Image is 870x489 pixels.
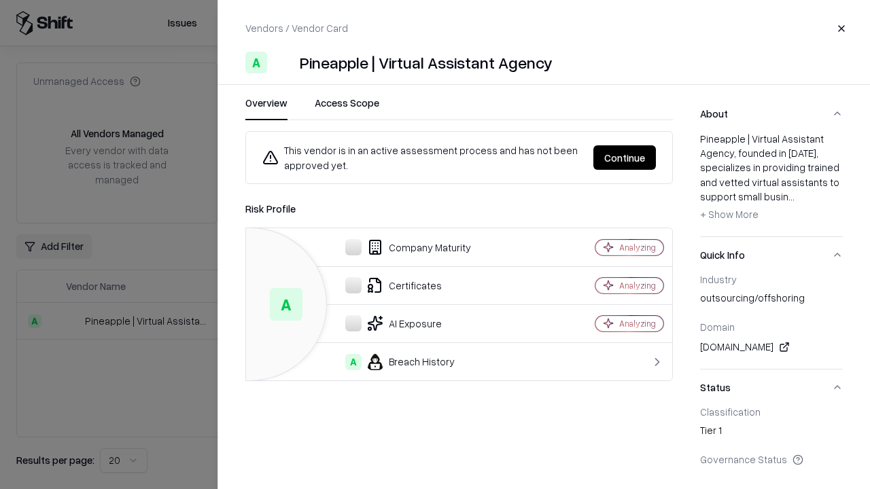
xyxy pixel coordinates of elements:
div: Pineapple | Virtual Assistant Agency [300,52,553,73]
button: About [700,96,843,132]
div: About [700,132,843,236]
button: Status [700,369,843,405]
div: Quick Info [700,273,843,369]
div: A [270,288,302,321]
div: Tier 1 [700,423,843,442]
button: Overview [245,96,288,120]
div: Breach History [257,354,548,370]
button: Access Scope [315,96,379,120]
div: Pineapple | Virtual Assistant Agency, founded in [DATE], specializes in providing trained and vet... [700,132,843,225]
div: Analyzing [619,280,656,291]
div: Domain [700,321,843,333]
div: Industry [700,273,843,285]
div: Classification [700,405,843,418]
div: Certificates [257,277,548,293]
button: + Show More [700,204,759,225]
p: Vendors / Vendor Card [245,21,348,35]
span: + Show More [700,208,759,220]
div: [DOMAIN_NAME] [700,339,843,355]
div: A [245,52,267,73]
div: This vendor is in an active assessment process and has not been approved yet. [262,143,582,173]
button: Quick Info [700,237,843,273]
span: ... [788,190,795,202]
img: Pineapple | Virtual Assistant Agency [273,52,294,73]
div: Analyzing [619,242,656,253]
button: Continue [593,145,656,170]
div: Risk Profile [245,200,673,217]
div: outsourcing/offshoring [700,291,843,310]
div: Company Maturity [257,239,548,255]
div: A [345,354,362,370]
div: Analyzing [619,318,656,329]
div: Governance Status [700,453,843,465]
div: AI Exposure [257,315,548,331]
